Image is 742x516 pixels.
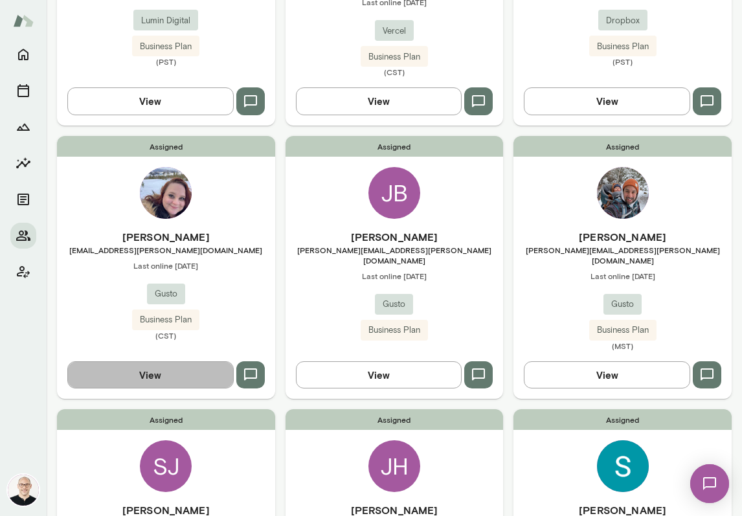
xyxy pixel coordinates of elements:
[296,87,462,115] button: View
[10,114,36,140] button: Growth Plan
[513,341,732,351] span: (MST)
[57,330,275,341] span: (CST)
[10,41,36,67] button: Home
[57,245,275,255] span: [EMAIL_ADDRESS][PERSON_NAME][DOMAIN_NAME]
[10,186,36,212] button: Documents
[513,245,732,265] span: [PERSON_NAME][EMAIL_ADDRESS][PERSON_NAME][DOMAIN_NAME]
[598,14,647,27] span: Dropbox
[368,167,420,219] div: JB
[57,409,275,430] span: Assigned
[286,229,504,245] h6: [PERSON_NAME]
[57,136,275,157] span: Assigned
[286,271,504,281] span: Last online [DATE]
[67,87,234,115] button: View
[375,25,414,38] span: Vercel
[513,136,732,157] span: Assigned
[8,475,39,506] img: Michael Wilson
[286,67,504,77] span: (CST)
[57,260,275,271] span: Last online [DATE]
[13,8,34,33] img: Mento
[132,40,199,53] span: Business Plan
[132,313,199,326] span: Business Plan
[513,409,732,430] span: Assigned
[10,223,36,249] button: Members
[589,40,657,53] span: Business Plan
[286,136,504,157] span: Assigned
[597,167,649,219] img: Josh Morales
[140,167,192,219] img: Ashleigh Struthers
[589,324,657,337] span: Business Plan
[361,50,428,63] span: Business Plan
[286,409,504,430] span: Assigned
[10,78,36,104] button: Sessions
[524,87,690,115] button: View
[513,229,732,245] h6: [PERSON_NAME]
[368,440,420,492] div: JH
[10,259,36,285] button: Client app
[375,298,413,311] span: Gusto
[513,271,732,281] span: Last online [DATE]
[597,440,649,492] img: Stephen Zhang
[57,56,275,67] span: (PST)
[57,229,275,245] h6: [PERSON_NAME]
[513,56,732,67] span: (PST)
[147,287,185,300] span: Gusto
[361,324,428,337] span: Business Plan
[524,361,690,388] button: View
[10,150,36,176] button: Insights
[286,245,504,265] span: [PERSON_NAME][EMAIL_ADDRESS][PERSON_NAME][DOMAIN_NAME]
[133,14,198,27] span: Lumin Digital
[140,440,192,492] div: SJ
[67,361,234,388] button: View
[296,361,462,388] button: View
[603,298,642,311] span: Gusto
